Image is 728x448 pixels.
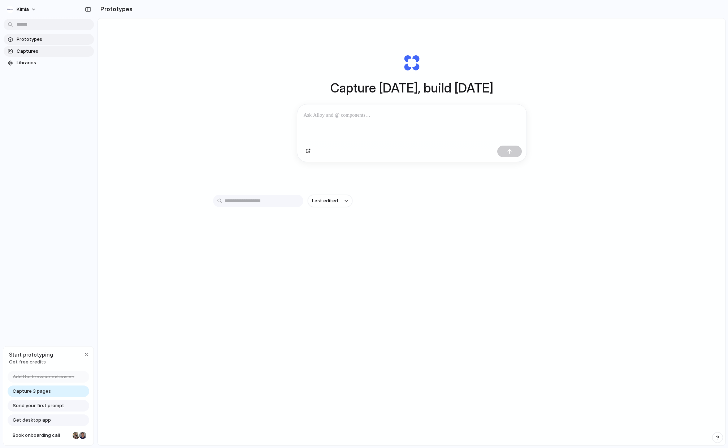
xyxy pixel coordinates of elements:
[9,351,53,358] span: Start prototyping
[13,373,74,380] span: Add the browser extension
[13,388,51,395] span: Capture 3 pages
[9,358,53,366] span: Get free credits
[8,430,89,441] a: Book onboarding call
[312,197,338,204] span: Last edited
[17,36,91,43] span: Prototypes
[13,402,64,409] span: Send your first prompt
[4,4,40,15] button: Kimia
[17,48,91,55] span: Captures
[4,34,94,45] a: Prototypes
[8,414,89,426] a: Get desktop app
[17,59,91,66] span: Libraries
[4,46,94,57] a: Captures
[330,78,493,98] h1: Capture [DATE], build [DATE]
[78,431,87,440] div: Christian Iacullo
[308,195,352,207] button: Last edited
[97,5,133,13] h2: Prototypes
[17,6,29,13] span: Kimia
[4,57,94,68] a: Libraries
[13,432,70,439] span: Book onboarding call
[13,417,51,424] span: Get desktop app
[72,431,81,440] div: Nicole Kubica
